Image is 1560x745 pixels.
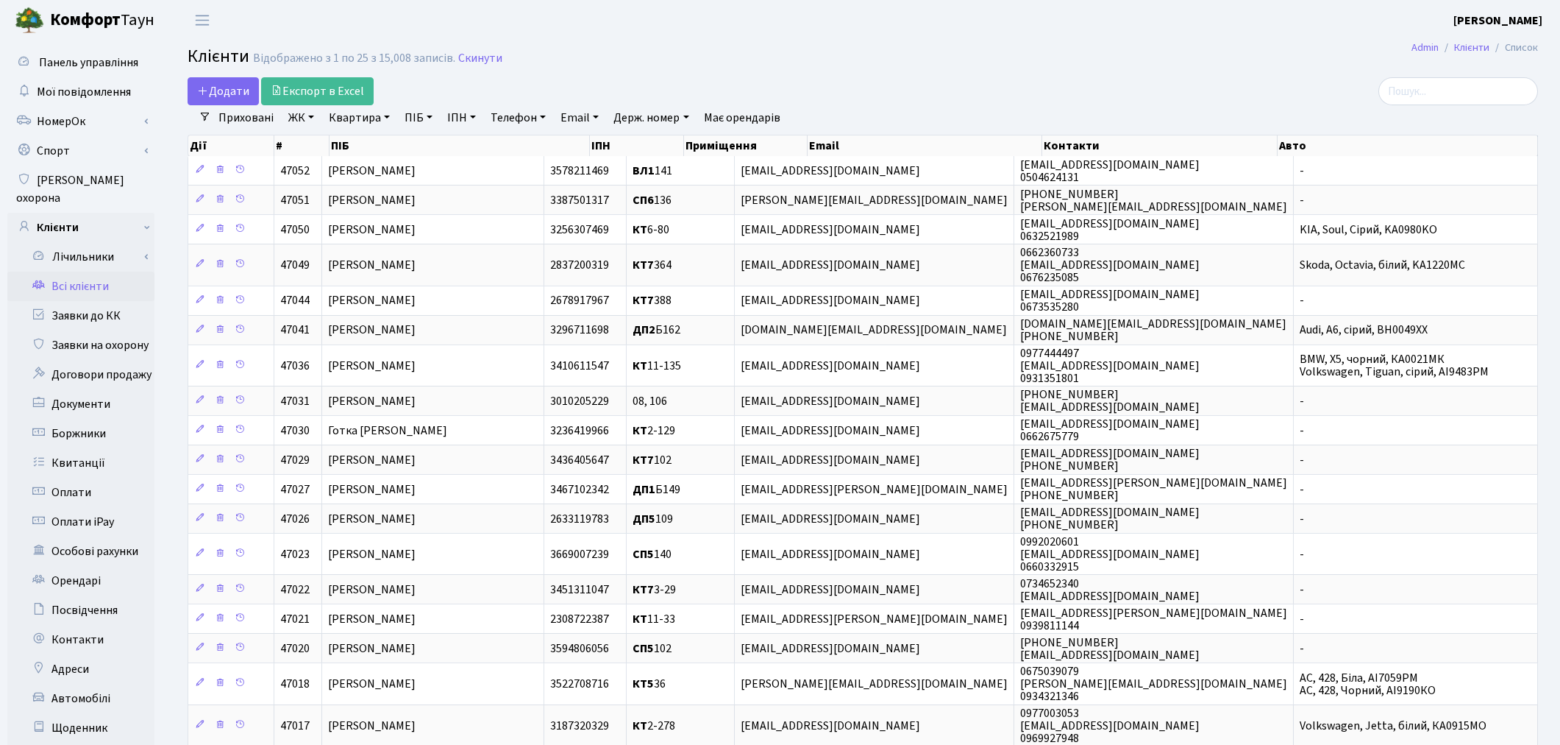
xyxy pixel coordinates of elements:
[808,135,1043,156] th: Email
[1020,605,1287,634] span: [EMAIL_ADDRESS][PERSON_NAME][DOMAIN_NAME] 0939811144
[1300,351,1489,380] span: BMW, X5, чорний, КА0021МК Volkswagen, Tiguan, сірий, АІ9483РМ
[1020,386,1200,415] span: [PHONE_NUMBER] [EMAIL_ADDRESS][DOMAIN_NAME]
[550,546,609,562] span: 3669007239
[633,611,647,627] b: КТ
[7,654,154,684] a: Адреси
[590,135,684,156] th: ІПН
[485,105,552,130] a: Телефон
[1020,475,1287,504] span: [EMAIL_ADDRESS][PERSON_NAME][DOMAIN_NAME] [PHONE_NUMBER]
[328,293,416,309] span: [PERSON_NAME]
[1378,77,1538,105] input: Пошук...
[633,163,655,179] b: ВЛ1
[328,481,416,498] span: [PERSON_NAME]
[550,293,609,309] span: 2678917967
[741,322,1007,339] span: [DOMAIN_NAME][EMAIL_ADDRESS][DOMAIN_NAME]
[184,8,221,32] button: Переключити навігацію
[458,52,502,66] a: Скинути
[633,293,672,309] span: 388
[261,77,374,105] a: Експорт в Excel
[633,511,655,527] b: ДП5
[1278,135,1538,156] th: Авто
[282,105,320,130] a: ЖК
[7,166,154,213] a: [PERSON_NAME] охорона
[328,611,416,627] span: [PERSON_NAME]
[741,676,1008,692] span: [PERSON_NAME][EMAIL_ADDRESS][DOMAIN_NAME]
[7,389,154,419] a: Документи
[1300,322,1428,339] span: Audi, A6, сірий, ВН0049ХХ
[280,423,310,439] span: 47030
[741,452,920,468] span: [EMAIL_ADDRESS][DOMAIN_NAME]
[328,582,416,598] span: [PERSON_NAME]
[1300,611,1304,627] span: -
[550,718,609,734] span: 3187320329
[1020,244,1200,286] span: 0662360733 [EMAIL_ADDRESS][DOMAIN_NAME] 0676235085
[280,582,310,598] span: 47022
[280,718,310,734] span: 47017
[1020,663,1287,705] span: 0675039079 [PERSON_NAME][EMAIL_ADDRESS][DOMAIN_NAME] 0934321346
[7,272,154,301] a: Всі клієнти
[328,192,416,208] span: [PERSON_NAME]
[633,322,655,339] b: ДП2
[328,640,416,657] span: [PERSON_NAME]
[633,358,681,374] span: 11-135
[328,358,416,374] span: [PERSON_NAME]
[741,546,920,562] span: [EMAIL_ADDRESS][DOMAIN_NAME]
[550,192,609,208] span: 3387501317
[1300,511,1304,527] span: -
[280,322,310,339] span: 47041
[7,107,154,136] a: НомерОк
[684,135,808,156] th: Приміщення
[399,105,438,130] a: ПІБ
[280,640,310,657] span: 47020
[633,582,676,598] span: 3-29
[1300,222,1437,238] span: KIA, Soul, Сірий, KA0980KO
[550,611,609,627] span: 2308722387
[1300,163,1304,179] span: -
[550,257,609,273] span: 2837200319
[1020,445,1200,474] span: [EMAIL_ADDRESS][DOMAIN_NAME] [PHONE_NUMBER]
[1020,216,1200,244] span: [EMAIL_ADDRESS][DOMAIN_NAME] 0632521989
[550,322,609,339] span: 3296711698
[741,511,920,527] span: [EMAIL_ADDRESS][DOMAIN_NAME]
[7,596,154,625] a: Посвідчення
[7,136,154,166] a: Спорт
[7,360,154,389] a: Договори продажу
[550,222,609,238] span: 3256307469
[741,393,920,409] span: [EMAIL_ADDRESS][DOMAIN_NAME]
[741,163,920,179] span: [EMAIL_ADDRESS][DOMAIN_NAME]
[741,257,920,273] span: [EMAIL_ADDRESS][DOMAIN_NAME]
[633,611,675,627] span: 11-33
[1020,635,1200,663] span: [PHONE_NUMBER] [EMAIL_ADDRESS][DOMAIN_NAME]
[633,546,672,562] span: 140
[280,546,310,562] span: 47023
[1042,135,1278,156] th: Контакти
[1300,582,1304,598] span: -
[633,640,672,657] span: 102
[633,293,654,309] b: КТ7
[1454,40,1489,55] a: Клієнти
[633,222,647,238] b: КТ
[7,684,154,713] a: Автомобілі
[1453,13,1542,29] b: [PERSON_NAME]
[741,293,920,309] span: [EMAIL_ADDRESS][DOMAIN_NAME]
[7,48,154,77] a: Панель управління
[550,582,609,598] span: 3451311047
[633,640,654,657] b: СП5
[328,423,447,439] span: Готка [PERSON_NAME]
[39,54,138,71] span: Панель управління
[17,242,154,272] a: Лічильники
[555,105,605,130] a: Email
[1300,192,1304,208] span: -
[1300,293,1304,309] span: -
[741,640,920,657] span: [EMAIL_ADDRESS][DOMAIN_NAME]
[328,546,416,562] span: [PERSON_NAME]
[7,213,154,242] a: Клієнти
[280,511,310,527] span: 47026
[280,611,310,627] span: 47021
[1020,345,1200,386] span: 0977444497 [EMAIL_ADDRESS][DOMAIN_NAME] 0931351801
[633,322,680,339] span: Б162
[7,625,154,654] a: Контакти
[633,423,675,439] span: 2-129
[1300,257,1465,273] span: Skoda, Octavia, білий, KA1220MC
[741,718,920,734] span: [EMAIL_ADDRESS][DOMAIN_NAME]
